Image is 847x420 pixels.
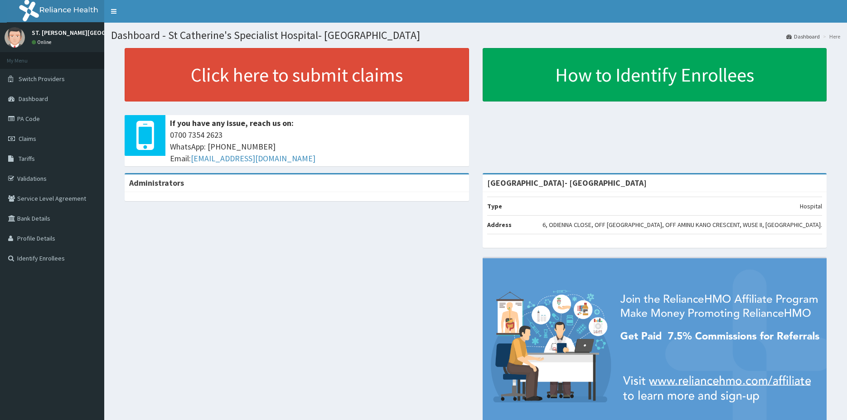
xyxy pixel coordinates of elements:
a: Dashboard [786,33,820,40]
span: Tariffs [19,154,35,163]
span: Switch Providers [19,75,65,83]
span: Claims [19,135,36,143]
li: Here [821,33,840,40]
strong: [GEOGRAPHIC_DATA]- [GEOGRAPHIC_DATA] [487,178,647,188]
a: [EMAIL_ADDRESS][DOMAIN_NAME] [191,153,315,164]
a: How to Identify Enrollees [483,48,827,101]
span: Dashboard [19,95,48,103]
h1: Dashboard - St Catherine's Specialist Hospital- [GEOGRAPHIC_DATA] [111,29,840,41]
a: Online [32,39,53,45]
b: Address [487,221,512,229]
p: Hospital [800,202,822,211]
p: ST. [PERSON_NAME][GEOGRAPHIC_DATA] [32,29,146,36]
img: User Image [5,27,25,48]
a: Click here to submit claims [125,48,469,101]
p: 6, ODIENNA CLOSE, OFF [GEOGRAPHIC_DATA], OFF AMINU KANO CRESCENT, WUSE II, [GEOGRAPHIC_DATA]. [542,220,822,229]
b: Administrators [129,178,184,188]
b: If you have any issue, reach us on: [170,118,294,128]
span: 0700 7354 2623 WhatsApp: [PHONE_NUMBER] Email: [170,129,465,164]
b: Type [487,202,502,210]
